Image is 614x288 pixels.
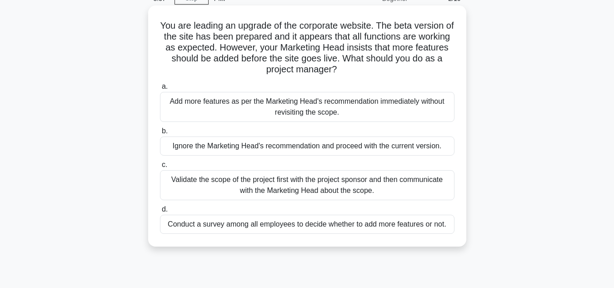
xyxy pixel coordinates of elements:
[162,161,167,168] span: c.
[160,170,454,200] div: Validate the scope of the project first with the project sponsor and then communicate with the Ma...
[160,215,454,234] div: Conduct a survey among all employees to decide whether to add more features or not.
[160,136,454,156] div: Ignore the Marketing Head's recommendation and proceed with the current version.
[162,205,168,213] span: d.
[162,127,168,135] span: b.
[160,92,454,122] div: Add more features as per the Marketing Head's recommendation immediately without revisiting the s...
[162,82,168,90] span: a.
[159,20,455,76] h5: You are leading an upgrade of the corporate website. The beta version of the site has been prepar...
